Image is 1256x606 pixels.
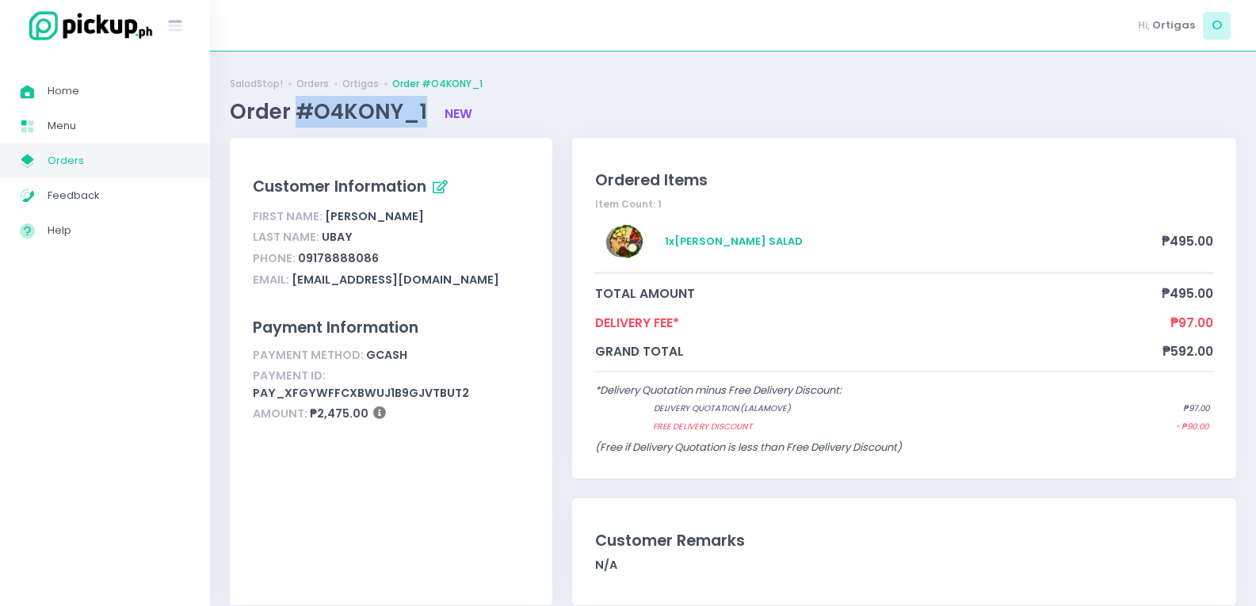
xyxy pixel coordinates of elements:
[48,220,190,241] span: Help
[445,105,472,122] span: new
[595,314,1170,332] span: Delivery Fee*
[253,174,529,201] div: Customer Information
[230,77,283,91] a: SaladStop!
[48,81,190,101] span: Home
[392,77,483,91] a: Order #O4KONY_1
[48,116,190,136] span: Menu
[253,368,326,383] span: Payment ID:
[20,9,155,43] img: logo
[595,284,1162,303] span: total amount
[342,77,379,91] a: Ortigas
[253,404,529,425] div: ₱2,475.00
[253,208,323,224] span: First Name:
[1152,17,1195,33] span: Ortigas
[253,227,529,249] div: Ubay
[595,529,1213,552] div: Customer Remarks
[253,269,529,291] div: [EMAIL_ADDRESS][DOMAIN_NAME]
[253,347,364,363] span: Payment Method:
[1175,421,1208,433] span: - ₱90.00
[1138,17,1150,33] span: Hi,
[595,342,1162,360] span: grand total
[595,557,1213,574] div: N/A
[653,421,1113,433] span: Free Delivery Discount
[654,402,1121,415] span: Delivery quotation (lalamove)
[253,345,529,366] div: gcash
[1183,402,1210,415] span: ₱97.00
[253,250,296,266] span: Phone:
[253,206,529,227] div: [PERSON_NAME]
[595,169,1213,192] div: Ordered Items
[48,151,190,171] span: Orders
[296,77,329,91] a: Orders
[253,229,319,245] span: Last Name:
[595,440,902,455] span: (Free if Delivery Quotation is less than Free Delivery Discount)
[1162,284,1213,303] span: ₱495.00
[253,316,529,339] div: Payment Information
[595,197,1213,212] div: Item Count: 1
[253,248,529,269] div: 09178888086
[595,383,842,398] span: *Delivery Quotation minus Free Delivery Discount:
[253,366,529,404] div: pay_xfGYwfFcXBwUJ1B9GJVTbUt2
[230,97,432,126] span: Order #O4KONY_1
[1170,314,1213,332] span: ₱97.00
[1203,12,1231,40] span: O
[253,272,289,288] span: Email:
[253,406,307,421] span: Amount:
[1162,342,1213,360] span: ₱592.00
[48,185,190,206] span: Feedback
